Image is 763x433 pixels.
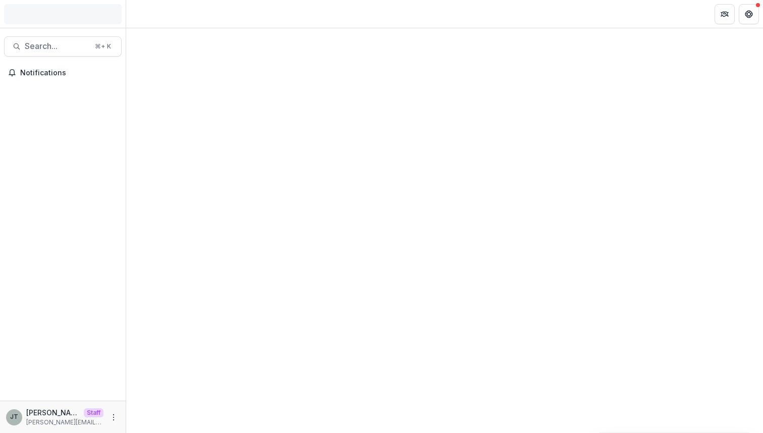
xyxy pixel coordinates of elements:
div: Joyce N Temelio [10,414,18,420]
div: ⌘ + K [93,41,113,52]
p: [PERSON_NAME] [26,407,80,418]
nav: breadcrumb [130,7,173,21]
button: Partners [715,4,735,24]
button: Search... [4,36,122,57]
span: Notifications [20,69,118,77]
p: [PERSON_NAME][EMAIL_ADDRESS][DOMAIN_NAME] [26,418,103,427]
span: Search... [25,41,89,51]
p: Staff [84,408,103,417]
button: Get Help [739,4,759,24]
button: Notifications [4,65,122,81]
button: More [107,411,120,423]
